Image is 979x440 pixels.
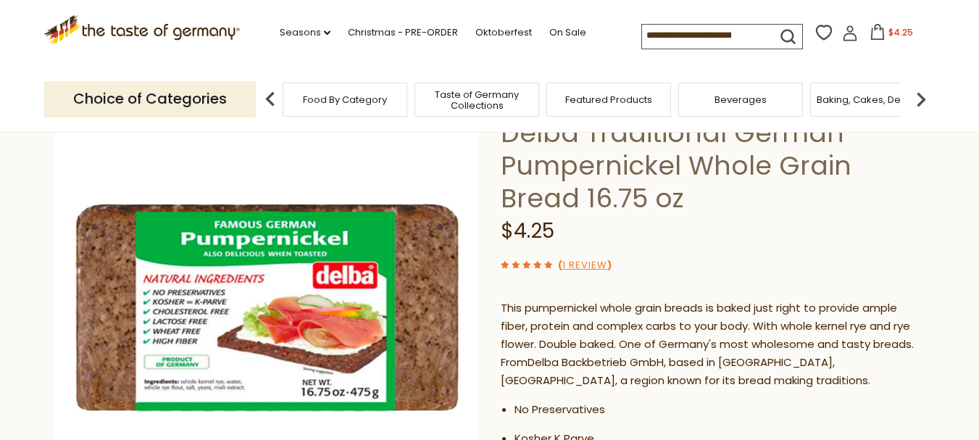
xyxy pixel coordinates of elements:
[715,94,767,105] a: Beverages
[562,258,607,273] a: 1 Review
[515,402,605,417] span: No Preservatives
[861,24,922,46] button: $4.25
[817,94,929,105] a: Baking, Cakes, Desserts
[303,94,387,105] a: Food By Category
[475,25,532,41] a: Oktoberfest
[549,25,586,41] a: On Sale
[501,299,925,390] p: This pumpernickel whole grain breads is baked just right to provide ample fiber, protein and comp...
[280,25,330,41] a: Seasons
[44,81,256,117] p: Choice of Categories
[907,85,936,114] img: next arrow
[558,258,612,272] span: ( )
[256,85,285,114] img: previous arrow
[565,94,652,105] a: Featured Products
[501,117,925,215] h1: Delba Traditional German Pumpernickel Whole Grain Bread 16.75 oz
[419,89,535,111] a: Taste of Germany Collections
[501,217,554,245] span: $4.25
[888,26,913,38] span: $4.25
[348,25,458,41] a: Christmas - PRE-ORDER
[501,354,870,388] span: Delba Backbetrieb GmbH, based in [GEOGRAPHIC_DATA], [GEOGRAPHIC_DATA], a region known for its bre...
